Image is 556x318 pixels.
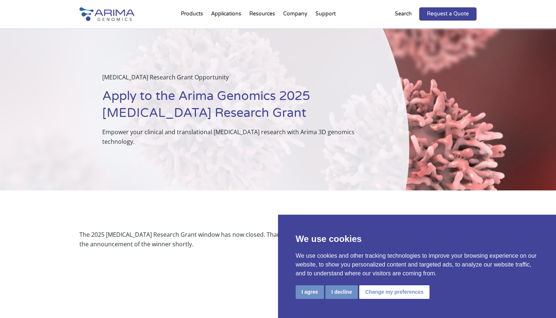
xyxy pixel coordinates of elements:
p: [MEDICAL_DATA] Research Grant Opportunity [102,72,373,88]
button: I decline [325,285,358,299]
p: Search [395,9,412,19]
button: Change my preferences [359,285,430,299]
button: I agree [296,285,324,299]
h1: Apply to the Arima Genomics 2025 [MEDICAL_DATA] Research Grant [102,88,373,127]
img: Arima-Genomics-logo [79,7,135,21]
a: Request a Quote [419,7,477,21]
p: We use cookies and other tracking technologies to improve your browsing experience on our website... [296,251,538,278]
p: Empower your clinical and translational [MEDICAL_DATA] research with Arima 3D genomics technology. [102,127,373,146]
p: We use cookies [296,232,538,246]
div: The 2025 [MEDICAL_DATA] Research Grant window has now closed. Thank you to all who submitted an a... [79,230,477,249]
